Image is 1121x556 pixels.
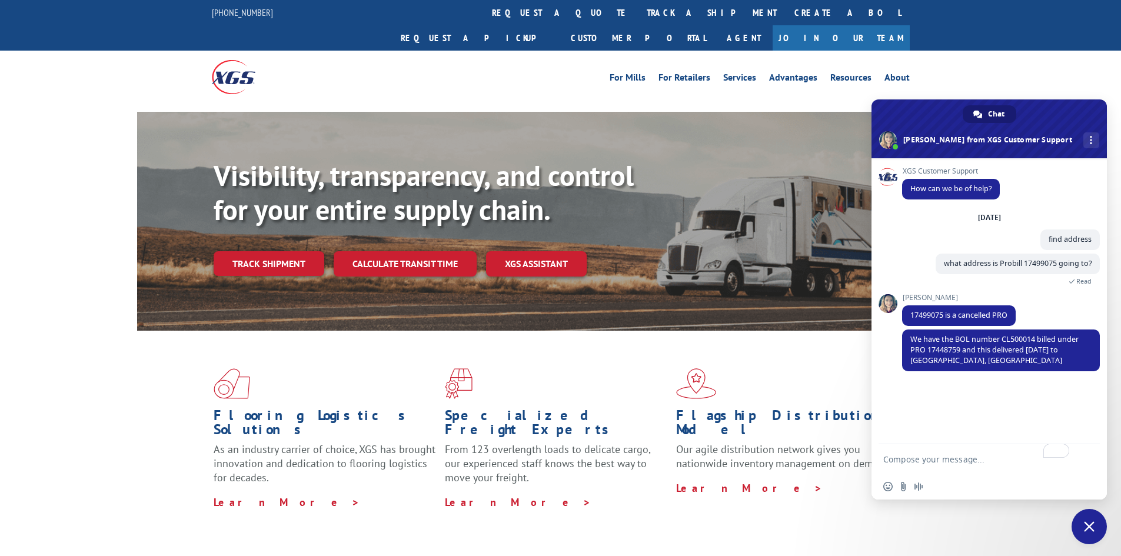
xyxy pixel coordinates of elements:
[214,251,324,276] a: Track shipment
[723,73,756,86] a: Services
[486,251,587,277] a: XGS ASSISTANT
[883,444,1072,474] textarea: To enrich screen reader interactions, please activate Accessibility in Grammarly extension settings
[773,25,910,51] a: Join Our Team
[910,310,1007,320] span: 17499075 is a cancelled PRO
[1072,509,1107,544] a: Close chat
[658,73,710,86] a: For Retailers
[445,442,667,495] p: From 123 overlength loads to delicate cargo, our experienced staff knows the best way to move you...
[914,482,923,491] span: Audio message
[769,73,817,86] a: Advantages
[676,442,893,470] span: Our agile distribution network gives you nationwide inventory management on demand.
[902,167,1000,175] span: XGS Customer Support
[214,157,634,228] b: Visibility, transparency, and control for your entire supply chain.
[445,408,667,442] h1: Specialized Freight Experts
[445,368,473,399] img: xgs-icon-focused-on-flooring-red
[830,73,871,86] a: Resources
[910,184,992,194] span: How can we be of help?
[676,408,899,442] h1: Flagship Distribution Model
[445,495,591,509] a: Learn More >
[902,294,1016,302] span: [PERSON_NAME]
[944,258,1092,268] span: what address is Probill 17499075 going to?
[978,214,1001,221] div: [DATE]
[963,105,1016,123] a: Chat
[212,6,273,18] a: [PHONE_NUMBER]
[676,481,823,495] a: Learn More >
[610,73,646,86] a: For Mills
[1076,277,1092,285] span: Read
[1049,234,1092,244] span: find address
[334,251,477,277] a: Calculate transit time
[392,25,562,51] a: Request a pickup
[883,482,893,491] span: Insert an emoji
[214,368,250,399] img: xgs-icon-total-supply-chain-intelligence-red
[899,482,908,491] span: Send a file
[214,495,360,509] a: Learn More >
[910,334,1079,365] span: We have the BOL number CL500014 billed under PRO 17448759 and this delivered [DATE] to [GEOGRAPHI...
[214,408,436,442] h1: Flooring Logistics Solutions
[562,25,715,51] a: Customer Portal
[988,105,1004,123] span: Chat
[884,73,910,86] a: About
[214,442,435,484] span: As an industry carrier of choice, XGS has brought innovation and dedication to flooring logistics...
[676,368,717,399] img: xgs-icon-flagship-distribution-model-red
[715,25,773,51] a: Agent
